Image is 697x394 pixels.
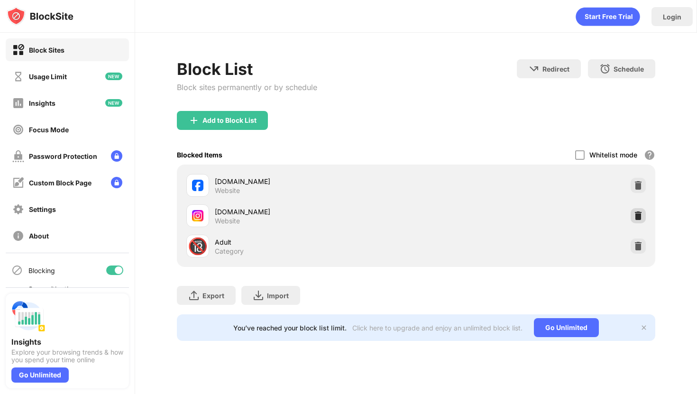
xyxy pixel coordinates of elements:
[215,207,416,217] div: [DOMAIN_NAME]
[12,124,24,136] img: focus-off.svg
[11,367,69,383] div: Go Unlimited
[215,176,416,186] div: [DOMAIN_NAME]
[177,82,317,92] div: Block sites permanently or by schedule
[640,324,648,331] img: x-button.svg
[177,59,317,79] div: Block List
[111,177,122,188] img: lock-menu.svg
[352,324,523,332] div: Click here to upgrade and enjoy an unlimited block list.
[534,318,599,337] div: Go Unlimited
[233,324,347,332] div: You’ve reached your block list limit.
[12,71,24,82] img: time-usage-off.svg
[29,46,64,54] div: Block Sites
[542,65,569,73] div: Redirect
[12,203,24,215] img: settings-off.svg
[29,73,67,81] div: Usage Limit
[192,180,203,191] img: favicons
[589,151,637,159] div: Whitelist mode
[202,117,257,124] div: Add to Block List
[28,266,55,275] div: Blocking
[28,285,77,301] div: Sync with other devices
[614,65,644,73] div: Schedule
[12,150,24,162] img: password-protection-off.svg
[267,292,289,300] div: Import
[105,99,122,107] img: new-icon.svg
[105,73,122,80] img: new-icon.svg
[29,152,97,160] div: Password Protection
[11,299,46,333] img: push-insights.svg
[576,7,640,26] div: animation
[202,292,224,300] div: Export
[663,13,681,21] div: Login
[29,232,49,240] div: About
[215,247,244,256] div: Category
[12,44,24,56] img: block-on.svg
[192,210,203,221] img: favicons
[12,177,24,189] img: customize-block-page-off.svg
[7,7,73,26] img: logo-blocksite.svg
[215,186,240,195] div: Website
[29,205,56,213] div: Settings
[12,230,24,242] img: about-off.svg
[11,348,123,364] div: Explore your browsing trends & how you spend your time online
[29,179,92,187] div: Custom Block Page
[11,337,123,347] div: Insights
[215,217,240,225] div: Website
[177,151,222,159] div: Blocked Items
[29,99,55,107] div: Insights
[12,97,24,109] img: insights-off.svg
[215,237,416,247] div: Adult
[11,265,23,276] img: blocking-icon.svg
[111,150,122,162] img: lock-menu.svg
[29,126,69,134] div: Focus Mode
[188,237,208,256] div: 🔞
